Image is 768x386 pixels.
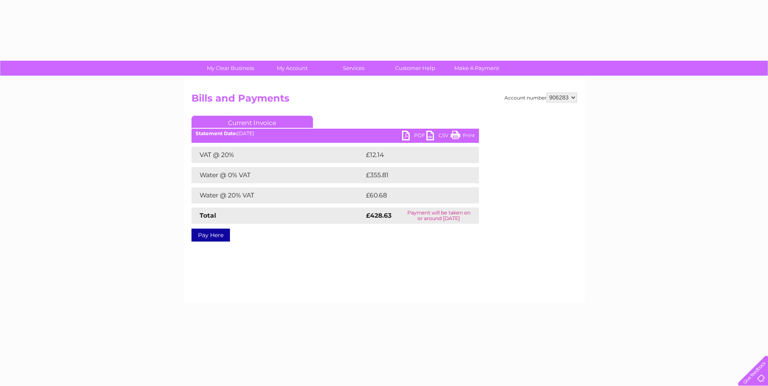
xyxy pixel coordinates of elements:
[451,131,475,142] a: Print
[504,93,577,102] div: Account number
[366,212,391,219] strong: £428.63
[191,147,364,163] td: VAT @ 20%
[320,61,387,76] a: Services
[364,187,463,204] td: £60.68
[259,61,325,76] a: My Account
[443,61,510,76] a: Make A Payment
[399,208,479,224] td: Payment will be taken on or around [DATE]
[402,131,426,142] a: PDF
[191,131,479,136] div: [DATE]
[364,147,461,163] td: £12.14
[196,130,237,136] b: Statement Date:
[191,187,364,204] td: Water @ 20% VAT
[191,167,364,183] td: Water @ 0% VAT
[364,167,464,183] td: £355.81
[191,116,313,128] a: Current Invoice
[382,61,449,76] a: Customer Help
[200,212,216,219] strong: Total
[426,131,451,142] a: CSV
[197,61,264,76] a: My Clear Business
[191,93,577,108] h2: Bills and Payments
[191,229,230,242] a: Pay Here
